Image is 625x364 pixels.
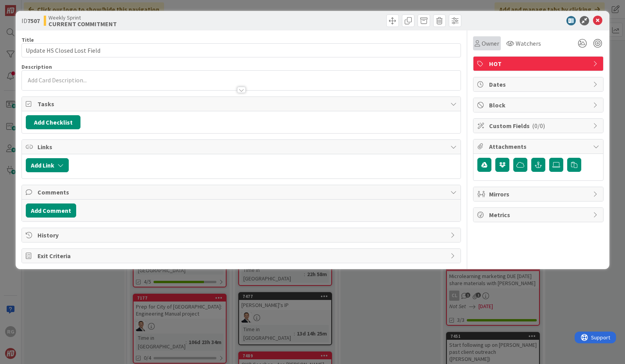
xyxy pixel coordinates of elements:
input: type card name here... [21,43,461,57]
span: History [37,230,446,240]
span: HOT [489,59,589,68]
span: Weekly Sprint [48,14,117,21]
span: Owner [482,39,499,48]
span: Comments [37,187,446,197]
span: Exit Criteria [37,251,446,261]
span: ID [21,16,40,25]
span: Mirrors [489,189,589,199]
button: Add Checklist [26,115,80,129]
span: Dates [489,80,589,89]
span: Tasks [37,99,446,109]
span: Description [21,63,52,70]
b: CURRENT COMMITMENT [48,21,117,27]
span: Block [489,100,589,110]
span: Metrics [489,210,589,219]
button: Add Comment [26,203,76,218]
span: ( 0/0 ) [532,122,545,130]
span: Custom Fields [489,121,589,130]
span: Watchers [516,39,541,48]
b: 7507 [27,17,40,25]
button: Add Link [26,158,69,172]
label: Title [21,36,34,43]
span: Attachments [489,142,589,151]
span: Support [16,1,36,11]
span: Links [37,142,446,152]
